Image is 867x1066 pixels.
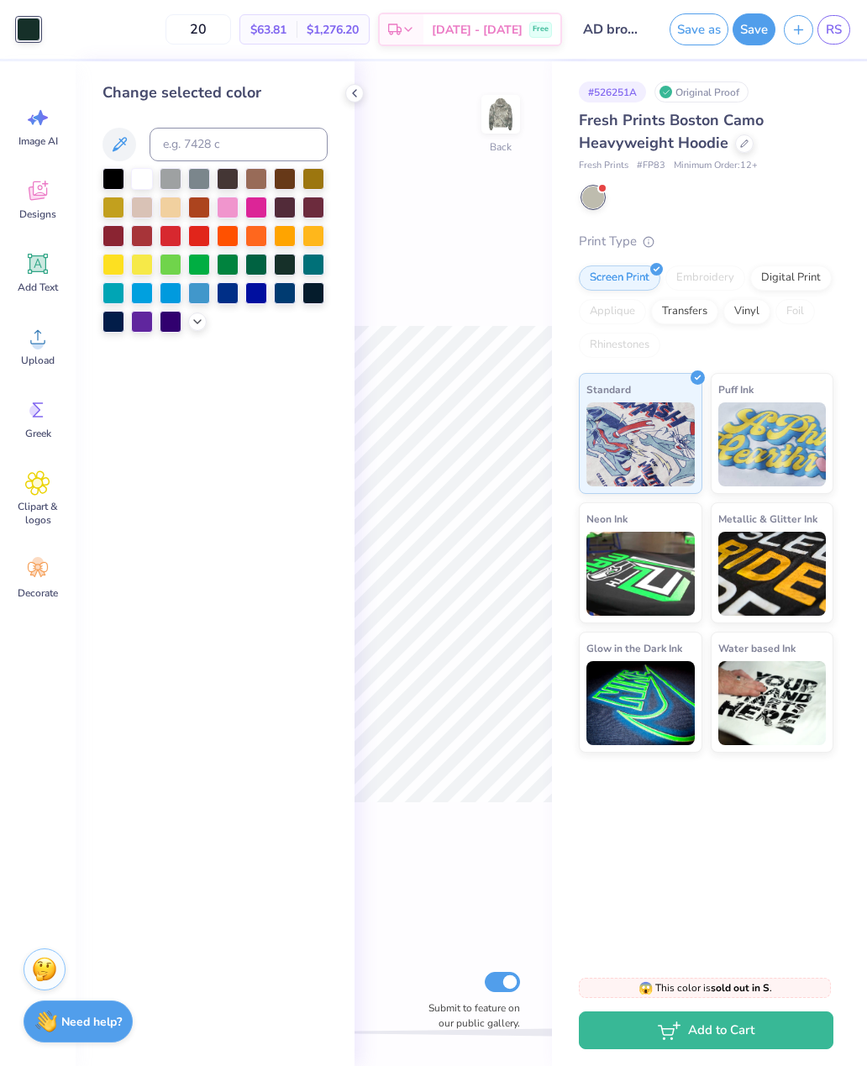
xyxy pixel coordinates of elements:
[579,81,646,102] div: # 526251A
[19,207,56,221] span: Designs
[490,139,512,155] div: Back
[638,980,772,995] span: This color is .
[750,265,832,291] div: Digital Print
[570,13,653,46] input: Untitled Design
[586,381,631,398] span: Standard
[579,299,646,324] div: Applique
[586,532,695,616] img: Neon Ink
[18,134,58,148] span: Image AI
[775,299,815,324] div: Foil
[102,81,328,104] div: Change selected color
[10,500,66,527] span: Clipart & logos
[21,354,55,367] span: Upload
[637,159,665,173] span: # FP83
[718,661,827,745] img: Water based Ink
[419,1000,520,1031] label: Submit to feature on our public gallery.
[25,427,51,440] span: Greek
[718,510,817,528] span: Metallic & Glitter Ink
[533,24,549,35] span: Free
[579,265,660,291] div: Screen Print
[665,265,745,291] div: Embroidery
[711,981,770,995] strong: sold out in S
[670,13,728,45] button: Save as
[150,128,328,161] input: e.g. 7428 c
[718,402,827,486] img: Puff Ink
[826,20,842,39] span: RS
[586,510,628,528] span: Neon Ink
[579,159,628,173] span: Fresh Prints
[18,586,58,600] span: Decorate
[61,1014,122,1030] strong: Need help?
[586,661,695,745] img: Glow in the Dark Ink
[307,21,359,39] span: $1,276.20
[579,1011,833,1049] button: Add to Cart
[651,299,718,324] div: Transfers
[723,299,770,324] div: Vinyl
[586,639,682,657] span: Glow in the Dark Ink
[638,980,653,996] span: 😱
[674,159,758,173] span: Minimum Order: 12 +
[250,21,286,39] span: $63.81
[166,14,231,45] input: – –
[18,281,58,294] span: Add Text
[579,333,660,358] div: Rhinestones
[579,110,764,153] span: Fresh Prints Boston Camo Heavyweight Hoodie
[718,639,796,657] span: Water based Ink
[718,532,827,616] img: Metallic & Glitter Ink
[484,97,518,131] img: Back
[432,21,523,39] span: [DATE] - [DATE]
[718,381,754,398] span: Puff Ink
[733,13,775,45] button: Save
[817,15,850,45] a: RS
[654,81,749,102] div: Original Proof
[579,232,833,251] div: Print Type
[586,402,695,486] img: Standard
